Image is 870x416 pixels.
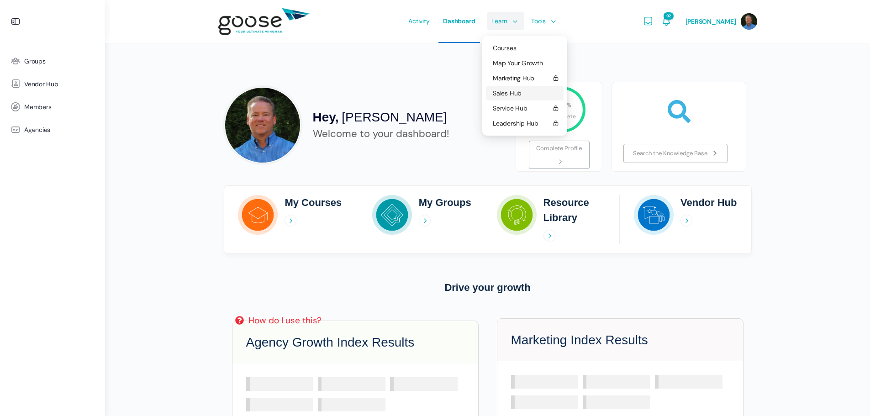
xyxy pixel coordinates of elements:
[486,116,564,131] a: Leadership Hub
[224,281,752,295] h3: Drive your growth
[342,110,447,124] span: [PERSON_NAME]
[356,195,488,244] a: My Groups My Groups
[486,101,564,116] a: Service Hub
[232,308,234,319] img: Email Icons – white
[488,195,620,244] a: Resource Library Resource Library
[486,86,564,100] a: Sales Hub
[824,372,870,416] iframe: Chat Widget
[493,59,543,67] span: Map Your Growth
[634,195,674,235] img: Vendor Hub
[24,103,51,111] span: Members
[619,195,751,244] a: Vendor Hub Vendor Hub
[224,195,356,244] a: My Courses My Courses
[543,195,611,225] h2: Resource Library
[238,195,278,235] img: My Courses
[493,75,550,81] span: Marketing Hub
[486,71,564,85] a: Marketing Hub
[623,144,728,163] a: Search the Knowledge Base
[493,105,550,111] span: Service Hub
[5,118,100,141] a: Agencies
[232,314,325,326] a: How do I use this?
[24,58,46,65] span: Groups
[633,149,707,158] span: Search the Knowledge Base
[419,195,471,210] h2: My Groups
[5,73,100,95] a: Vendor Hub
[313,110,339,124] span: Hey,
[486,41,564,55] a: Courses
[223,321,487,364] h3: Agency Growth Index Results
[493,120,550,126] span: Leadership Hub
[5,95,100,118] a: Members
[529,141,590,169] a: Complete Profile
[497,195,537,235] img: Resource Library
[313,126,449,141] div: Welcome to your dashboard!
[680,195,737,210] h2: Vendor Hub
[5,50,100,73] a: Groups
[493,89,522,97] span: Sales Hub
[285,195,342,210] h2: My Courses
[24,126,50,134] span: Agencies
[248,314,322,326] div: How do I use this?
[488,319,752,362] h3: Marketing Index Results
[24,80,58,88] span: Vendor Hub
[372,195,412,235] img: My Groups
[493,44,516,52] span: Courses
[664,12,674,20] span: 92
[486,56,564,70] a: Map Your Growth
[685,17,736,26] span: [PERSON_NAME]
